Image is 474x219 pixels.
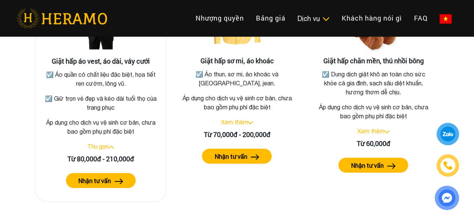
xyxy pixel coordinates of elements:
a: Xem thêm [221,119,248,125]
p: Áp dụng cho dịch vụ vệ sinh cơ bản, chưa bao gồm phụ phí đặc biệt [314,103,433,121]
a: Nhượng quyền [190,10,250,26]
a: Nhận tư vấn arrow [314,158,433,173]
img: heramo-logo.png [16,9,107,28]
a: Xem thêm [357,128,384,134]
div: Dịch vụ [298,13,330,24]
img: arrow_up.svg [109,146,114,149]
div: Từ 80,000đ - 210,000đ [42,154,160,164]
label: Nhận tư vấn [351,161,383,170]
button: Nhận tư vấn [66,173,136,188]
img: arrow [387,163,396,169]
a: phone-icon [438,155,458,176]
a: Bảng giá [250,10,292,26]
div: Từ 70,000đ - 200,000đ [178,130,297,140]
p: ☑️ Áo quần có chất liệu đặc biệt, họa tiết ren cườm, lông vũ. [43,70,158,88]
img: subToggleIcon [322,15,330,23]
label: Nhận tư vấn [214,152,247,161]
a: Khách hàng nói gì [336,10,408,26]
img: vn-flag.png [440,14,452,24]
p: Áp dụng cho dịch vụ vệ sinh cơ bản, chưa bao gồm phụ phí đặc biệt [42,118,160,136]
a: FAQ [408,10,434,26]
p: ☑️ Dung dịch giặt khô an toàn cho sức khỏe cả gia đình, sạch sâu diệt khuẩn, hương thơm dễ chịu. [315,70,431,97]
a: Nhận tư vấn arrow [178,149,297,164]
img: arrow_down.svg [248,121,253,124]
h3: Giặt hấp sơ mi, áo khoác [178,57,297,65]
p: ☑️ Áo thun, sơ mi, áo khoác và [GEOGRAPHIC_DATA], jean. [179,70,295,88]
h3: Giặt hấp áo vest, áo dài, váy cưới [42,57,160,66]
a: Nhận tư vấn arrow [42,173,160,188]
h3: Giặt hấp chăn mền, thú nhồi bông [314,57,433,65]
img: arrow [251,154,259,160]
button: Nhận tư vấn [202,149,272,164]
img: phone-icon [443,161,453,170]
p: ☑️ Giữ trọn vẻ đẹp và kéo dài tuổi thọ của trang phục [43,94,158,112]
a: Thu gọn [87,143,109,150]
label: Nhận tư vấn [78,176,111,185]
img: arrow_down.svg [384,130,389,133]
button: Nhận tư vấn [338,158,408,173]
div: Từ 60,000đ [314,139,433,149]
p: Áp dụng cho dịch vụ vệ sinh cơ bản, chưa bao gồm phụ phí đặc biệt [178,94,297,112]
img: arrow [115,179,123,184]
